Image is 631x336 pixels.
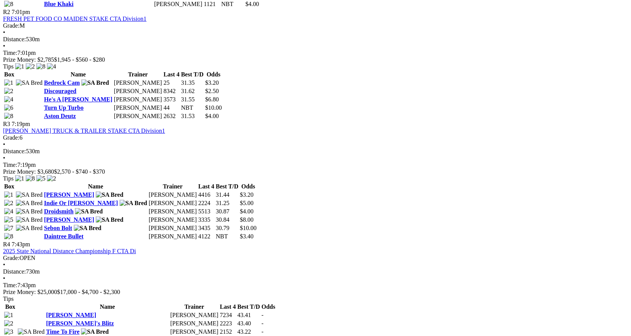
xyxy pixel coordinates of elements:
span: $3.20 [205,79,219,86]
img: SA Bred [16,225,43,232]
div: Prize Money: $25,000 [3,289,628,296]
span: Tips [3,175,14,182]
a: [PERSON_NAME] [46,312,96,318]
span: $5.00 [240,200,254,206]
td: [PERSON_NAME] [114,104,162,112]
span: R3 [3,121,10,127]
th: Best T/D [237,303,260,311]
div: 730m [3,268,628,275]
td: [PERSON_NAME] [148,216,197,224]
td: 31.35 [181,79,204,87]
td: NBT [181,104,204,112]
a: [PERSON_NAME] TRUCK & TRAILER STAKE CTA Division1 [3,128,165,134]
td: 3335 [198,216,215,224]
th: Last 4 [220,303,236,311]
img: SA Bred [96,216,123,223]
td: 31.55 [181,96,204,103]
span: $17,000 - $4,700 - $2,300 [57,289,120,295]
td: 25 [163,79,180,87]
img: SA Bred [75,208,103,215]
td: NBT [221,0,245,8]
td: [PERSON_NAME] [114,79,162,87]
img: SA Bred [16,79,43,86]
td: 2223 [220,320,236,327]
th: Trainer [170,303,219,311]
td: [PERSON_NAME] [148,191,197,199]
div: 530m [3,36,628,43]
img: 4 [4,96,13,103]
td: 31.44 [215,191,239,199]
span: $3.40 [240,233,254,240]
span: $4.00 [240,208,254,215]
img: SA Bred [81,328,109,335]
img: 8 [4,233,13,240]
th: Odds [261,303,276,311]
img: SA Bred [18,328,45,335]
td: 7234 [220,311,236,319]
div: 7:43pm [3,282,628,289]
td: 30.84 [215,216,239,224]
th: Name [44,183,147,190]
img: 8 [4,113,13,120]
a: [PERSON_NAME]'s Blitz [46,320,114,327]
th: Trainer [114,71,162,78]
a: He's A [PERSON_NAME] [44,96,112,103]
span: $3.20 [240,191,254,198]
span: Grade: [3,134,20,141]
img: 8 [4,1,13,8]
span: $2.50 [205,88,219,94]
td: [PERSON_NAME] [170,328,219,336]
a: Time To Fire [46,328,79,335]
img: 1 [15,175,24,182]
a: Droidsmith [44,208,73,215]
a: 2025 State National Distance Championship F CTA Di [3,248,136,254]
div: 7:19pm [3,162,628,168]
img: SA Bred [16,191,43,198]
td: 44 [163,104,180,112]
th: Trainer [148,183,197,190]
img: 1 [15,63,24,70]
span: - [262,320,263,327]
td: 5513 [198,208,215,215]
span: Distance: [3,148,26,154]
td: 31.62 [181,87,204,95]
td: [PERSON_NAME] [148,233,197,240]
a: Aston Deutz [44,113,76,119]
span: Time: [3,162,17,168]
a: Turn Up Turbo [44,104,83,111]
img: 3 [4,328,13,335]
div: 530m [3,148,628,155]
img: 4 [47,63,56,70]
span: - [262,312,263,318]
td: 31.25 [215,199,239,207]
img: 2 [4,320,13,327]
th: Odds [240,183,257,190]
span: 7:43pm [12,241,30,247]
td: [PERSON_NAME] [114,87,162,95]
td: 2224 [198,199,215,207]
span: R4 [3,241,10,247]
td: NBT [215,233,239,240]
td: 2632 [163,112,180,120]
div: Prize Money: $3,680 [3,168,628,175]
img: 6 [4,104,13,111]
th: Best T/D [181,71,204,78]
th: Last 4 [198,183,215,190]
td: 8342 [163,87,180,95]
span: Time: [3,282,17,288]
a: Daintree Bullet [44,233,83,240]
img: 8 [36,63,45,70]
span: • [3,261,5,268]
span: $6.80 [205,96,219,103]
span: Distance: [3,36,26,42]
a: Indie Or [PERSON_NAME] [44,200,118,206]
img: 1 [4,191,13,198]
a: [PERSON_NAME] [44,191,94,198]
span: $10.00 [205,104,222,111]
img: 2 [4,88,13,95]
td: [PERSON_NAME] [170,320,219,327]
a: Discouraged [44,88,76,94]
th: Odds [205,71,222,78]
td: 1121 [203,0,220,8]
span: R2 [3,9,10,15]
